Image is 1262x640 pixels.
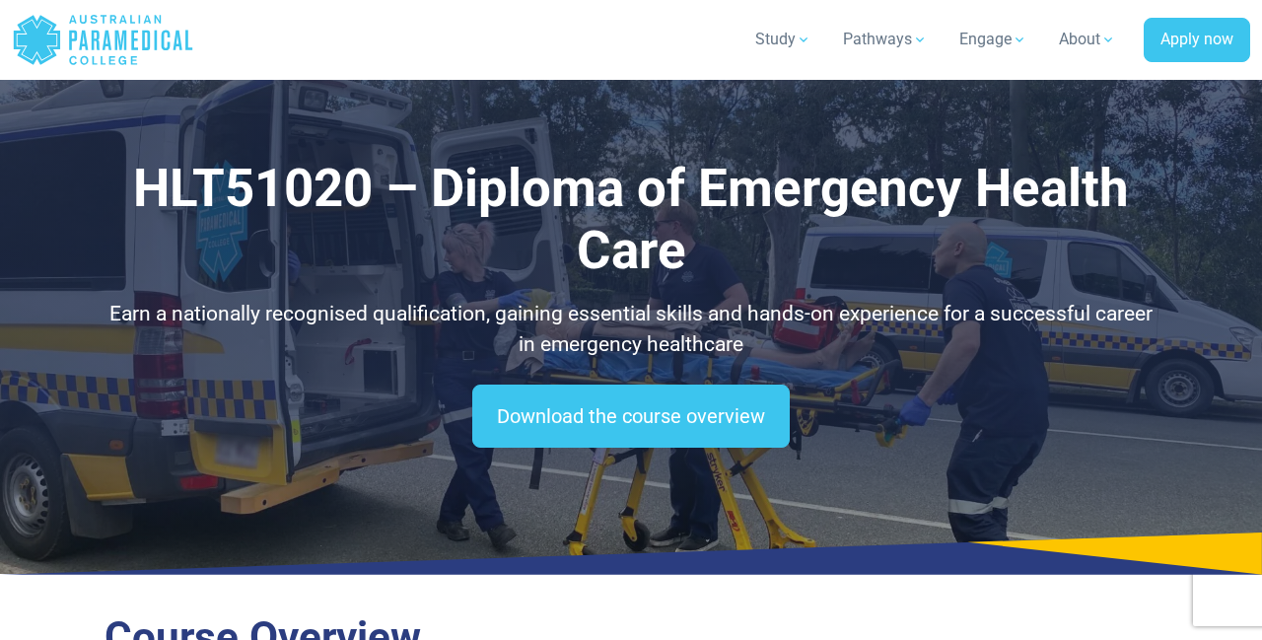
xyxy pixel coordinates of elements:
a: Engage [947,12,1039,67]
p: Earn a nationally recognised qualification, gaining essential skills and hands-on experience for ... [105,299,1157,361]
a: Pathways [831,12,940,67]
a: Apply now [1144,18,1250,63]
a: About [1047,12,1128,67]
a: Download the course overview [472,385,790,448]
h1: HLT51020 – Diploma of Emergency Health Care [105,158,1157,283]
a: Study [743,12,823,67]
a: Australian Paramedical College [12,8,194,72]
